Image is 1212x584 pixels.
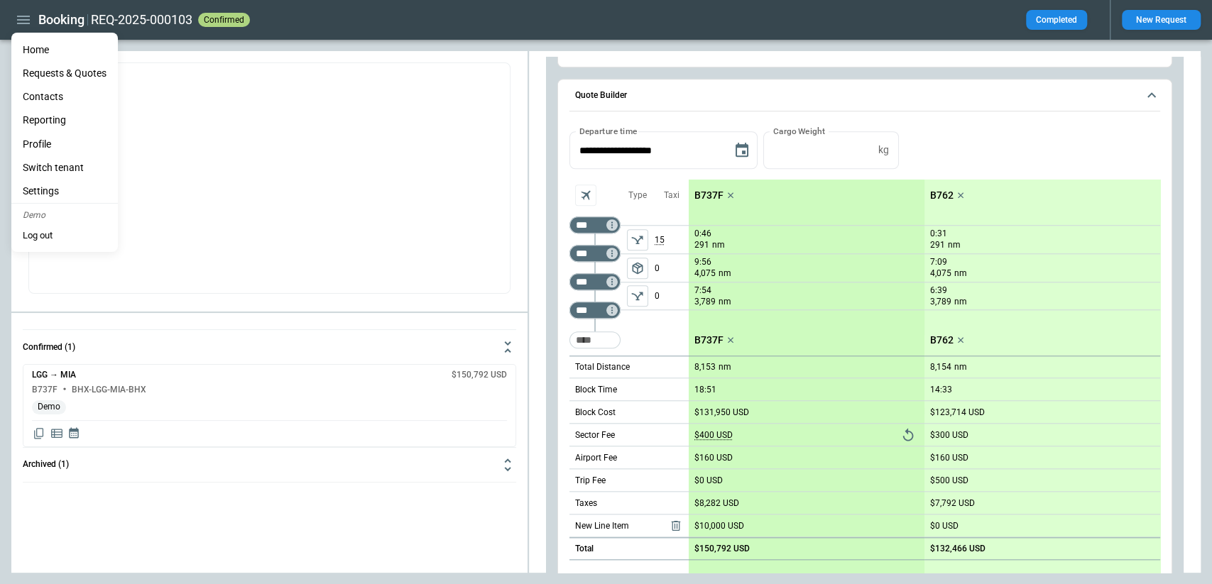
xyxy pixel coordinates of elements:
p: Demo [11,204,118,225]
a: Profile [11,133,118,156]
button: Log out [11,225,64,246]
a: Contacts [11,85,118,109]
a: Reporting [11,109,118,132]
a: Settings [11,180,118,203]
li: Switch tenant [11,156,118,180]
a: Requests & Quotes [11,62,118,85]
a: Home [11,38,118,62]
